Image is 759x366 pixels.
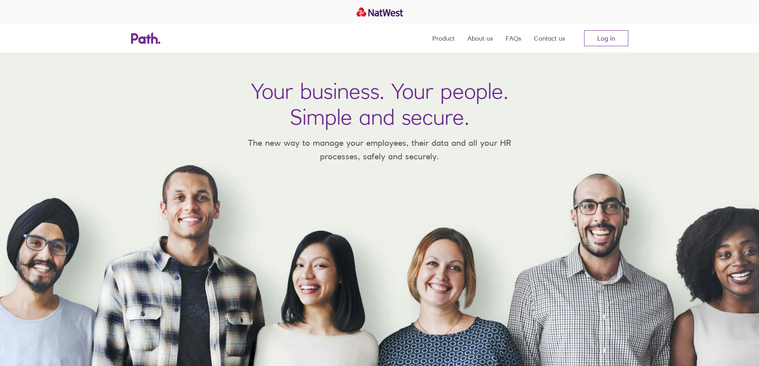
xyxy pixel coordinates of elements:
a: FAQs [506,24,521,53]
h1: Your business. Your people. Simple and secure. [251,78,508,130]
a: Log in [584,30,628,46]
a: About us [467,24,493,53]
p: The new way to manage your employees, their data and all your HR processes, safely and securely. [236,136,523,163]
a: Product [432,24,455,53]
a: Contact us [534,24,565,53]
